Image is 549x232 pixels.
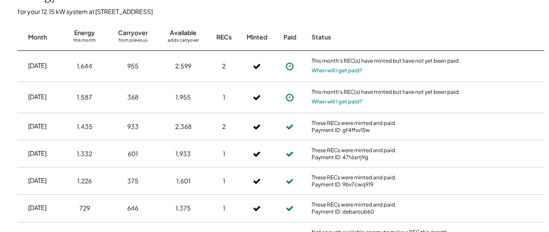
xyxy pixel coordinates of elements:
div: 1,601 [176,177,190,186]
div: 955 [127,62,139,71]
div: 1,226 [77,177,92,186]
div: Paid [283,33,296,42]
div: 1 [223,177,225,186]
div: 2,599 [175,62,191,71]
div: [DATE] [28,122,47,131]
div: [DATE] [28,203,47,212]
div: adds carryover [168,37,199,46]
div: 1,644 [77,62,92,71]
div: [DATE] [28,176,47,185]
div: 601 [128,150,138,158]
div: 1,955 [176,93,191,102]
button: Payment approved, but not yet initiated. [283,91,296,104]
button: When will I get paid? [312,97,362,106]
div: Available [170,29,197,37]
button: Payment approved, but not yet initiated. [283,60,296,73]
div: 1 [223,93,225,102]
div: 646 [127,204,138,213]
div: 1,435 [77,122,93,131]
div: from previous [118,37,147,46]
div: Carryover [118,29,148,37]
div: 1,933 [176,150,191,158]
div: 1,332 [77,150,92,158]
div: These RECs were minted and paid. Payment ID: gf4ffvv15w [312,120,461,133]
div: 1,375 [176,204,191,213]
div: This month's REC(s) have minted but have not yet been paid. [312,57,461,66]
div: These RECs were minted and paid. Payment ID: 9bv7cwq919 [312,174,461,188]
div: RECs [216,33,232,42]
div: 375 [127,177,139,186]
div: 2,368 [175,122,192,131]
div: These RECs were minted and paid. Payment ID: debaroub60 [312,201,461,215]
div: 729 [79,204,90,213]
div: [DATE] [28,61,47,70]
div: Minted [247,33,267,42]
div: 933 [127,122,139,131]
div: 1,587 [77,93,92,102]
button: When will I get paid? [312,66,362,75]
div: 368 [127,93,139,102]
div: 2 [222,122,226,131]
div: this month [73,37,96,46]
div: 1 [223,204,225,213]
div: [DATE] [28,149,47,158]
div: This month's REC(s) have minted but have not yet been paid. [312,89,461,97]
div: 2 [222,62,226,71]
div: These RECs were minted and paid. Payment ID: 47t6srrj9g [312,147,461,161]
div: 1 [223,150,225,158]
div: Status [312,33,461,42]
div: [DATE] [28,93,47,101]
div: Month [28,33,47,42]
div: Energy [74,29,95,37]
